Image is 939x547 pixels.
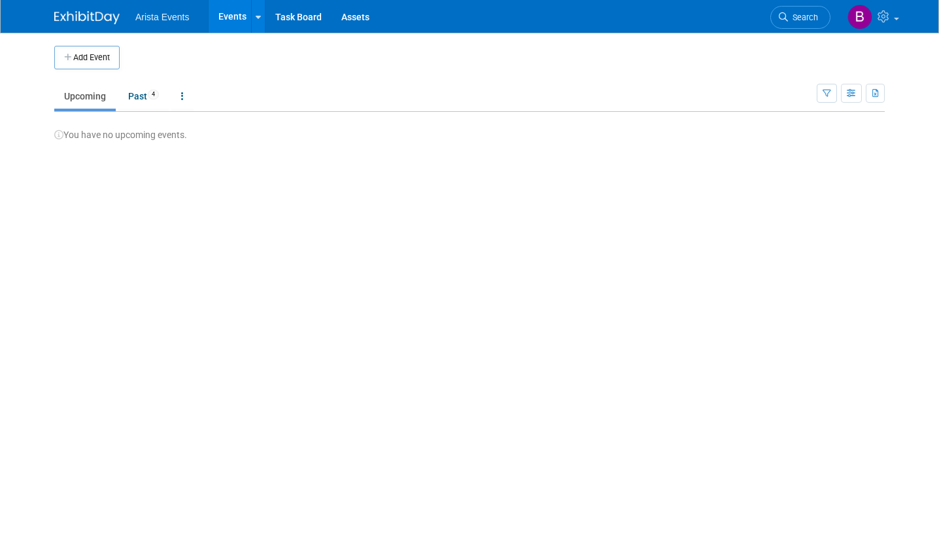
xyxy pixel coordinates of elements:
span: Arista Events [135,12,189,22]
a: Past4 [118,84,169,109]
a: Upcoming [54,84,116,109]
button: Add Event [54,46,120,69]
a: Search [770,6,830,29]
img: Brooke Decker [847,5,872,29]
span: 4 [148,90,159,99]
span: Search [788,12,818,22]
span: You have no upcoming events. [54,130,187,140]
img: ExhibitDay [54,11,120,24]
